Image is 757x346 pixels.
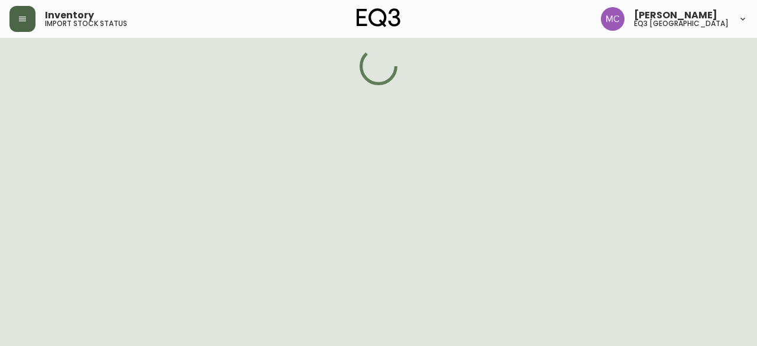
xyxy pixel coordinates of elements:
img: logo [357,8,400,27]
h5: import stock status [45,20,127,27]
span: Inventory [45,11,94,20]
img: 6dbdb61c5655a9a555815750a11666cc [601,7,625,31]
h5: eq3 [GEOGRAPHIC_DATA] [634,20,729,27]
span: [PERSON_NAME] [634,11,717,20]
